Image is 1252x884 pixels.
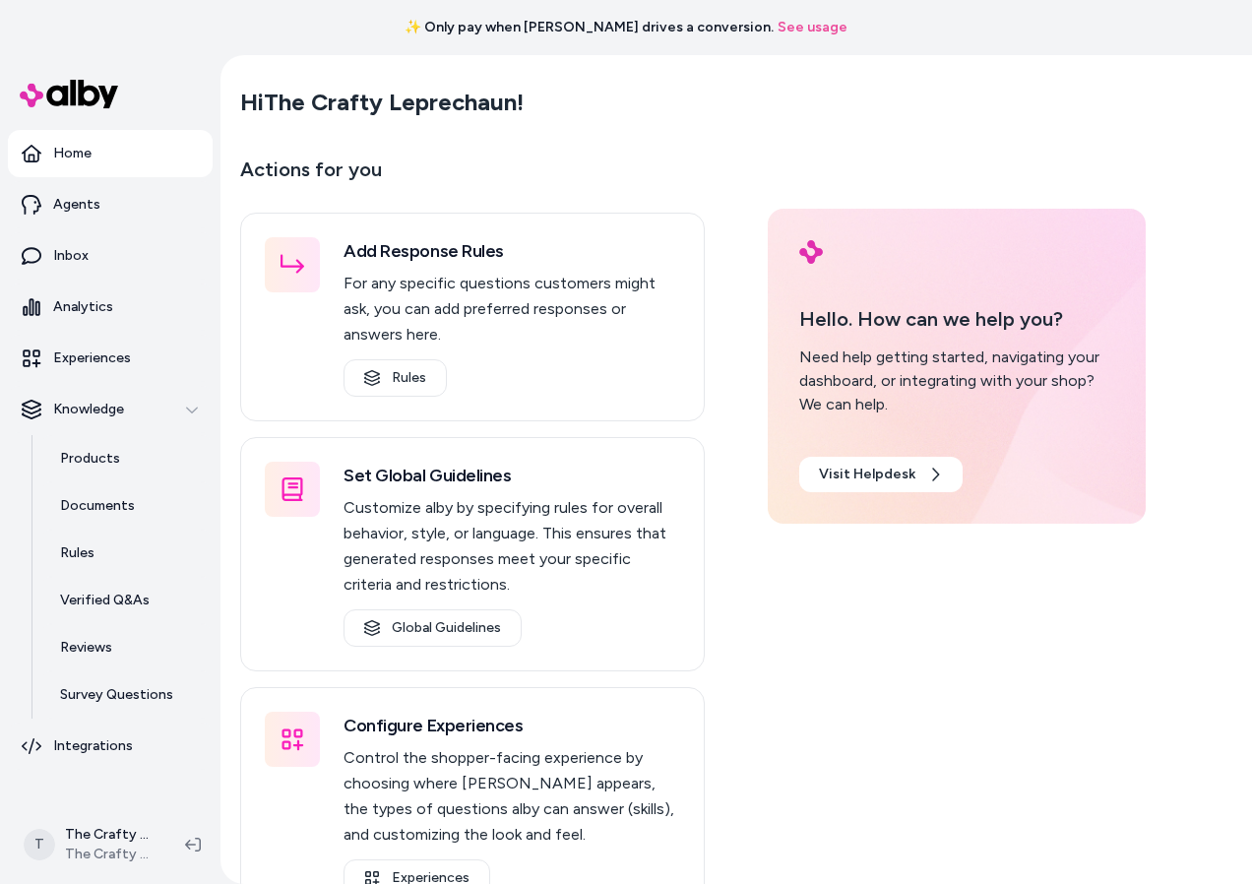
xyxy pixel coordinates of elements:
[60,685,173,705] p: Survey Questions
[240,154,705,201] p: Actions for you
[53,736,133,756] p: Integrations
[65,845,154,864] span: The Crafty Leprechaun
[60,638,112,658] p: Reviews
[8,723,213,770] a: Integrations
[20,80,118,108] img: alby Logo
[344,271,680,347] p: For any specific questions customers might ask, you can add preferred responses or answers here.
[60,591,150,610] p: Verified Q&As
[344,712,680,739] h3: Configure Experiences
[344,237,680,265] h3: Add Response Rules
[799,240,823,264] img: alby Logo
[53,297,113,317] p: Analytics
[344,359,447,397] a: Rules
[778,18,847,37] a: See usage
[53,400,124,419] p: Knowledge
[60,496,135,516] p: Documents
[40,435,213,482] a: Products
[8,181,213,228] a: Agents
[405,18,774,37] span: ✨ Only pay when [PERSON_NAME] drives a conversion.
[24,829,55,860] span: T
[8,130,213,177] a: Home
[60,449,120,469] p: Products
[53,195,100,215] p: Agents
[40,577,213,624] a: Verified Q&As
[53,348,131,368] p: Experiences
[799,304,1114,334] p: Hello. How can we help you?
[344,745,680,848] p: Control the shopper-facing experience by choosing where [PERSON_NAME] appears, the types of quest...
[240,88,524,117] h2: Hi The Crafty Leprechaun !
[53,144,92,163] p: Home
[53,246,89,266] p: Inbox
[60,543,94,563] p: Rules
[799,346,1114,416] div: Need help getting started, navigating your dashboard, or integrating with your shop? We can help.
[344,609,522,647] a: Global Guidelines
[8,284,213,331] a: Analytics
[8,232,213,280] a: Inbox
[12,813,169,876] button: TThe Crafty Leprechaun ShopifyThe Crafty Leprechaun
[40,530,213,577] a: Rules
[8,386,213,433] button: Knowledge
[799,457,963,492] a: Visit Helpdesk
[40,624,213,671] a: Reviews
[8,335,213,382] a: Experiences
[344,462,680,489] h3: Set Global Guidelines
[65,825,154,845] p: The Crafty Leprechaun Shopify
[344,495,680,598] p: Customize alby by specifying rules for overall behavior, style, or language. This ensures that ge...
[40,482,213,530] a: Documents
[40,671,213,719] a: Survey Questions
